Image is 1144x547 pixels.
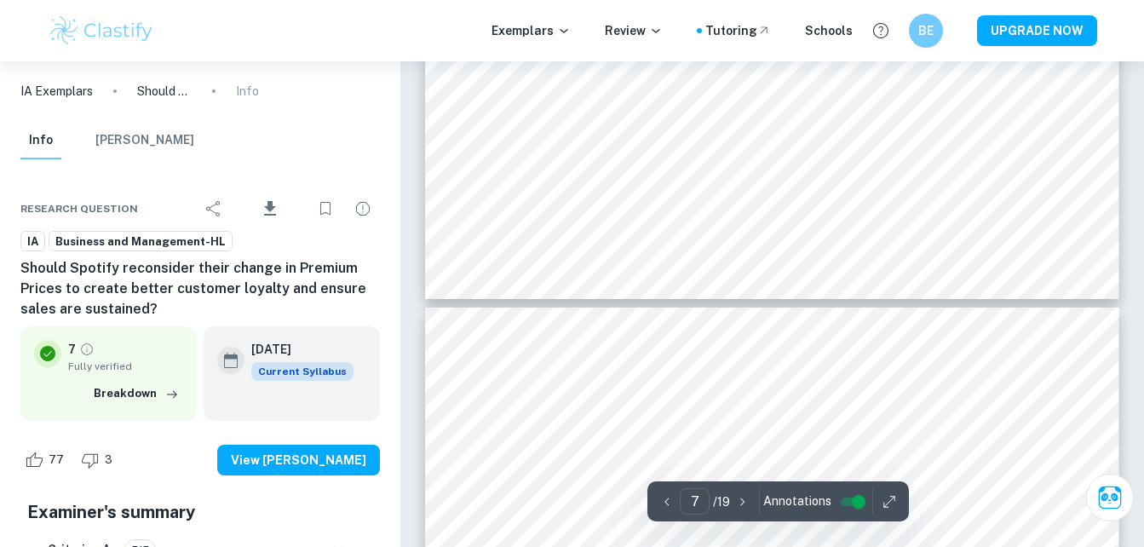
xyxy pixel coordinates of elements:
p: Exemplars [492,21,571,40]
div: Like [20,446,73,474]
h5: Examiner's summary [27,499,373,525]
p: Review [605,21,663,40]
span: Business and Management-HL [49,233,232,250]
button: View [PERSON_NAME] [217,445,380,475]
button: [PERSON_NAME] [95,122,194,159]
span: Fully verified [68,359,183,374]
button: BE [909,14,943,48]
p: / 19 [713,492,730,511]
div: Download [234,187,305,231]
h6: BE [916,21,935,40]
img: Clastify logo [48,14,156,48]
div: Dislike [77,446,122,474]
button: Help and Feedback [866,16,895,45]
p: Info [236,82,259,101]
a: Schools [805,21,853,40]
span: 3 [95,452,122,469]
p: Should Spotify reconsider their change in Premium Prices to create better customer loyalty and en... [137,82,192,101]
button: Breakdown [89,381,183,406]
a: IA Exemplars [20,82,93,101]
span: Research question [20,201,138,216]
span: IA [21,233,44,250]
button: Info [20,122,61,159]
a: IA [20,231,45,252]
h6: [DATE] [251,340,340,359]
div: Bookmark [308,192,342,226]
button: UPGRADE NOW [977,15,1097,46]
div: This exemplar is based on the current syllabus. Feel free to refer to it for inspiration/ideas wh... [251,362,354,381]
span: Annotations [763,492,831,510]
span: 77 [39,452,73,469]
a: Business and Management-HL [49,231,233,252]
p: 7 [68,340,76,359]
div: Share [197,192,231,226]
a: Grade fully verified [79,342,95,357]
h6: Should Spotify reconsider their change in Premium Prices to create better customer loyalty and en... [20,258,380,320]
button: Ask Clai [1086,474,1134,521]
div: Report issue [346,192,380,226]
span: Current Syllabus [251,362,354,381]
a: Tutoring [705,21,771,40]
